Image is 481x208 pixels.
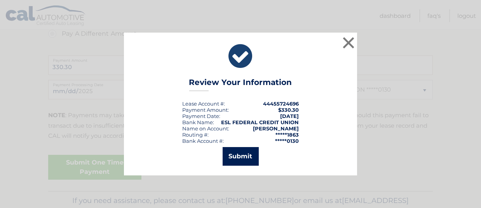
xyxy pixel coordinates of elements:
button: × [341,35,356,50]
h3: Review Your Information [189,78,292,91]
div: Name on Account: [182,125,229,132]
div: : [182,113,220,119]
button: Submit [223,147,259,166]
div: Lease Account #: [182,101,225,107]
strong: [PERSON_NAME] [253,125,299,132]
span: $330.30 [278,107,299,113]
strong: 44455724696 [263,101,299,107]
span: [DATE] [280,113,299,119]
div: Bank Name: [182,119,214,125]
div: Routing #: [182,132,209,138]
div: Payment Amount: [182,107,229,113]
span: Payment Date [182,113,219,119]
strong: ESL FEDERAL CREDIT UNION [221,119,299,125]
div: Bank Account #: [182,138,224,144]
